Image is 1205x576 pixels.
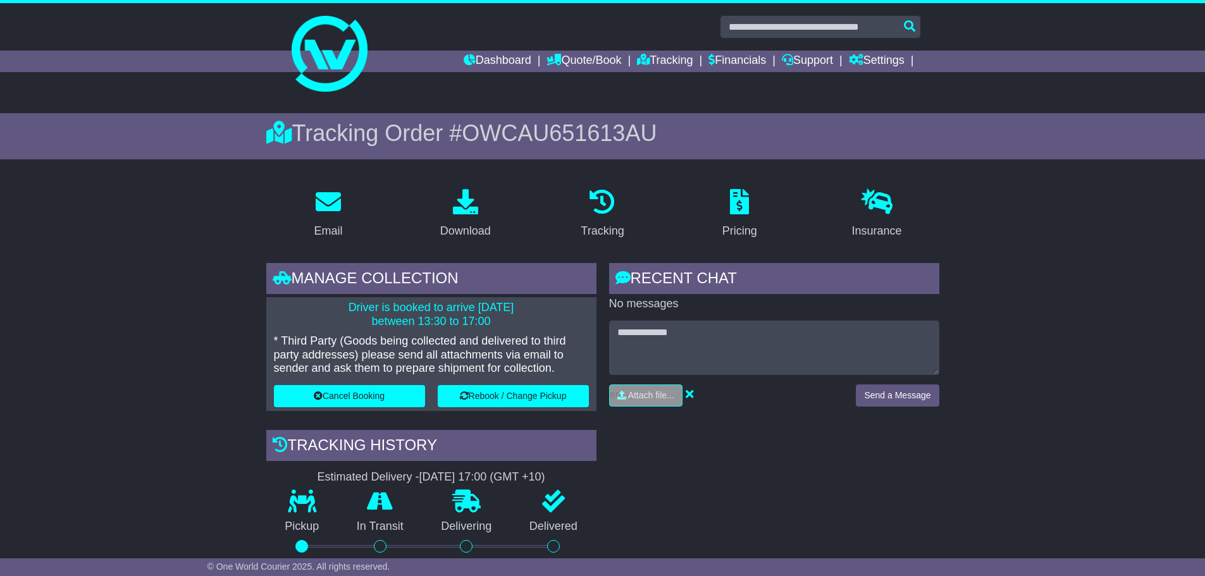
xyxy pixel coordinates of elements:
[782,51,833,72] a: Support
[274,301,589,328] p: Driver is booked to arrive [DATE] between 13:30 to 17:00
[609,297,939,311] p: No messages
[852,223,902,240] div: Insurance
[856,384,939,407] button: Send a Message
[266,263,596,297] div: Manage collection
[419,470,545,484] div: [DATE] 17:00 (GMT +10)
[722,223,757,240] div: Pricing
[306,185,350,244] a: Email
[266,119,939,147] div: Tracking Order #
[547,51,621,72] a: Quote/Book
[510,520,596,534] p: Delivered
[440,223,491,240] div: Download
[438,385,589,407] button: Rebook / Change Pickup
[338,520,423,534] p: In Transit
[572,185,632,244] a: Tracking
[849,51,905,72] a: Settings
[844,185,910,244] a: Insurance
[714,185,765,244] a: Pricing
[207,561,390,572] span: © One World Courier 2025. All rights reserved.
[637,51,693,72] a: Tracking
[462,120,657,146] span: OWCAU651613AU
[609,263,939,297] div: RECENT CHAT
[708,51,766,72] a: Financials
[464,51,531,72] a: Dashboard
[266,470,596,484] div: Estimated Delivery -
[266,430,596,464] div: Tracking history
[266,520,338,534] p: Pickup
[274,334,589,376] p: * Third Party (Goods being collected and delivered to third party addresses) please send all atta...
[274,385,425,407] button: Cancel Booking
[432,185,499,244] a: Download
[581,223,624,240] div: Tracking
[314,223,342,240] div: Email
[423,520,511,534] p: Delivering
